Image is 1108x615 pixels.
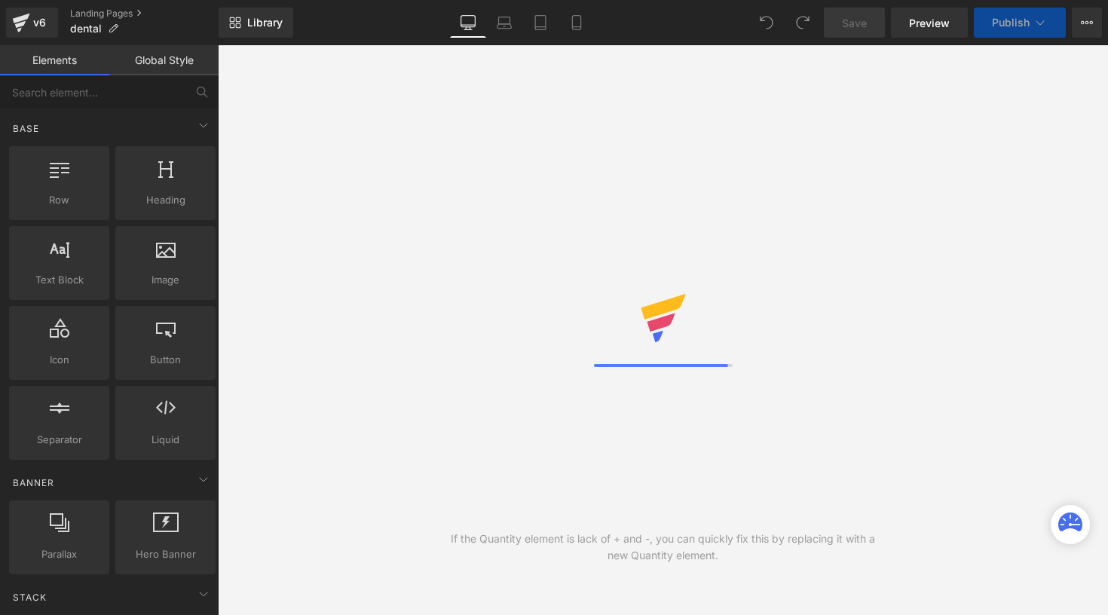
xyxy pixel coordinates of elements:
span: Save [842,15,867,31]
span: dental [70,23,102,35]
button: More [1072,8,1102,38]
span: Liquid [120,432,211,448]
span: Heading [120,192,211,208]
button: Publish [974,8,1066,38]
span: Parallax [14,546,105,562]
a: v6 [6,8,58,38]
a: Desktop [450,8,486,38]
a: Landing Pages [70,8,219,20]
span: Base [11,121,41,136]
span: Row [14,192,105,208]
a: Laptop [486,8,522,38]
span: Icon [14,352,105,368]
span: Banner [11,476,56,490]
span: Image [120,272,211,288]
a: Tablet [522,8,559,38]
span: Publish [992,17,1030,29]
a: Mobile [559,8,595,38]
span: Hero Banner [120,546,211,562]
span: Text Block [14,272,105,288]
div: If the Quantity element is lack of + and -, you can quickly fix this by replacing it with a new Q... [440,531,886,564]
a: New Library [219,8,293,38]
div: v6 [30,13,49,32]
span: Separator [14,432,105,448]
span: Stack [11,590,48,604]
span: Library [247,16,283,29]
span: Preview [909,15,950,31]
a: Global Style [109,45,219,75]
span: Button [120,352,211,368]
button: Redo [788,8,818,38]
button: Undo [751,8,782,38]
a: Preview [891,8,968,38]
